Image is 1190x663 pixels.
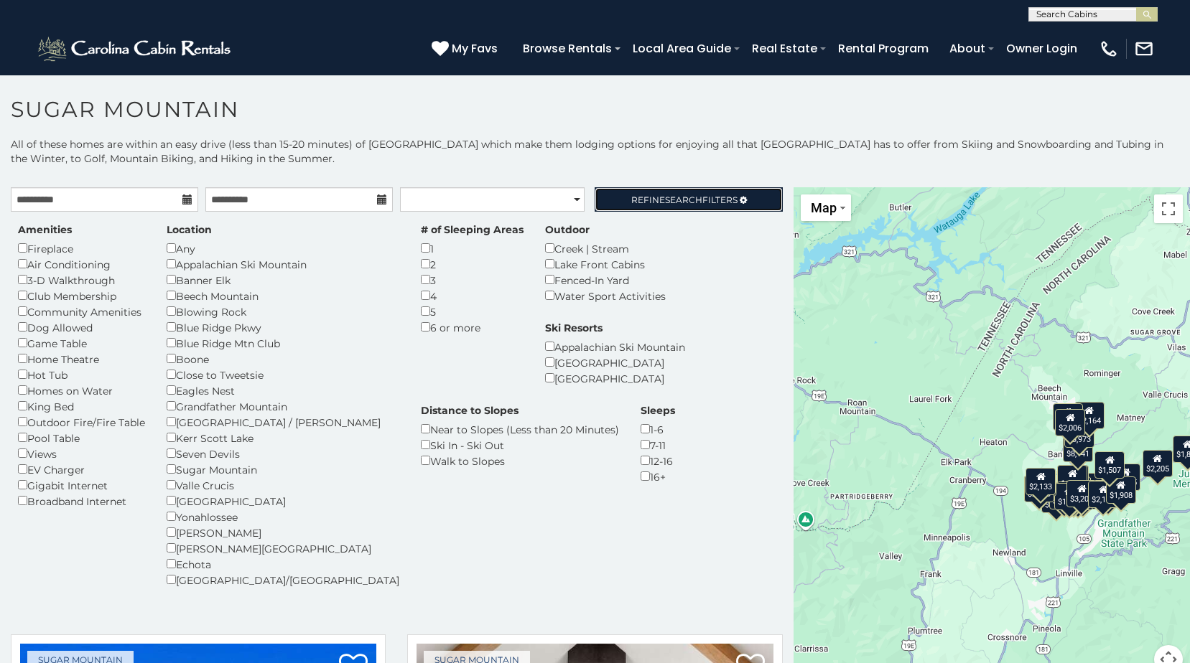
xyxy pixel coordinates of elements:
[1059,465,1089,492] div: $2,434
[1074,402,1105,429] div: $2,164
[421,304,524,319] div: 5
[641,453,675,469] div: 12-16
[1066,480,1097,507] div: $3,202
[626,36,738,61] a: Local Area Guide
[1143,450,1173,477] div: $2,205
[421,403,519,418] label: Distance to Slopes
[18,222,72,237] label: Amenities
[641,421,675,437] div: 1-6
[641,469,675,484] div: 16+
[452,39,498,57] span: My Favs
[545,288,666,304] div: Water Sport Activities
[167,525,399,540] div: [PERSON_NAME]
[18,493,145,509] div: Broadband Internet
[167,477,399,493] div: Valle Crucis
[641,403,675,418] label: Sleeps
[1053,403,1083,431] div: $2,456
[421,256,524,272] div: 2
[421,288,524,304] div: 4
[18,240,145,256] div: Fireplace
[545,272,666,288] div: Fenced-In Yard
[167,398,399,414] div: Grandfather Mountain
[167,351,399,367] div: Boone
[167,430,399,446] div: Kerr Scott Lake
[545,339,685,354] div: Appalachian Ski Mountain
[18,335,145,351] div: Game Table
[545,370,685,386] div: [GEOGRAPHIC_DATA]
[1088,481,1118,508] div: $2,149
[167,304,399,319] div: Blowing Rock
[167,493,399,509] div: [GEOGRAPHIC_DATA]
[18,272,145,288] div: 3-D Walkthrough
[1154,194,1183,223] button: Toggle fullscreen view
[167,540,399,556] div: [PERSON_NAME][GEOGRAPHIC_DATA]
[516,36,619,61] a: Browse Rentals
[167,461,399,477] div: Sugar Mountain
[811,200,837,215] span: Map
[18,382,145,398] div: Homes on Water
[545,354,685,370] div: [GEOGRAPHIC_DATA]
[36,34,235,63] img: White-1-2.png
[641,437,675,453] div: 7-11
[545,321,603,335] label: Ski Resorts
[1064,420,1094,448] div: $3,973
[18,398,145,414] div: King Bed
[745,36,824,61] a: Real Estate
[999,36,1084,61] a: Owner Login
[1106,476,1136,504] div: $1,908
[167,446,399,461] div: Seven Devils
[1063,435,1093,462] div: $8,141
[167,222,212,237] label: Location
[18,319,145,335] div: Dog Allowed
[421,421,619,437] div: Near to Slopes (Less than 20 Minutes)
[942,36,993,61] a: About
[1099,39,1119,59] img: phone-regular-white.png
[18,414,145,430] div: Outdoor Fire/Fire Table
[1110,464,1140,491] div: $1,545
[167,414,399,430] div: [GEOGRAPHIC_DATA] / [PERSON_NAME]
[665,194,702,205] span: Search
[421,240,524,256] div: 1
[167,367,399,382] div: Close to Tweetsie
[545,222,590,237] label: Outdoor
[421,453,619,469] div: Walk to Slopes
[1026,468,1056,495] div: $2,133
[421,437,619,453] div: Ski In - Ski Out
[1055,409,1085,436] div: $2,006
[167,272,399,288] div: Banner Elk
[18,288,145,304] div: Club Membership
[1024,475,1054,502] div: $2,813
[18,367,145,382] div: Hot Tub
[167,256,399,272] div: Appalachian Ski Mountain
[1134,39,1154,59] img: mail-regular-white.png
[545,240,666,256] div: Creek | Stream
[595,187,782,212] a: RefineSearchFilters
[831,36,936,61] a: Rental Program
[18,446,145,461] div: Views
[167,319,399,335] div: Blue Ridge Pkwy
[421,222,524,237] label: # of Sleeping Areas
[18,351,145,367] div: Home Theatre
[421,272,524,288] div: 3
[631,194,738,205] span: Refine Filters
[421,319,524,335] div: 6 or more
[167,288,399,304] div: Beech Mountain
[18,304,145,319] div: Community Amenities
[167,556,399,572] div: Echota
[167,382,399,398] div: Eagles Nest
[18,430,145,446] div: Pool Table
[545,256,666,272] div: Lake Front Cabins
[167,335,399,351] div: Blue Ridge Mtn Club
[167,572,399,588] div: [GEOGRAPHIC_DATA]/[GEOGRAPHIC_DATA]
[1057,465,1087,492] div: $1,680
[432,39,501,58] a: My Favs
[801,194,851,221] button: Change map style
[1094,451,1125,479] div: $1,507
[18,461,145,477] div: EV Charger
[18,256,145,272] div: Air Conditioning
[18,477,145,493] div: Gigabit Internet
[167,509,399,525] div: Yonahlossee
[167,240,399,256] div: Any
